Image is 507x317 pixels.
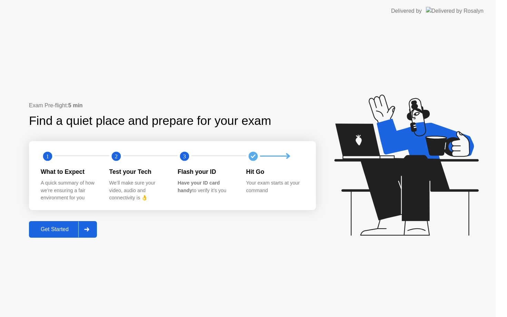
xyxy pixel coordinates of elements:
[41,167,98,176] div: What to Expect
[178,167,235,176] div: Flash your ID
[29,221,97,238] button: Get Started
[46,153,49,159] text: 1
[41,179,98,202] div: A quick summary of how we’re ensuring a fair environment for you
[115,153,117,159] text: 2
[68,102,83,108] b: 5 min
[246,167,304,176] div: Hit Go
[426,7,484,15] img: Delivered by Rosalyn
[109,167,167,176] div: Test your Tech
[183,153,186,159] text: 3
[29,101,316,110] div: Exam Pre-flight:
[178,179,235,194] div: to verify it’s you
[178,180,220,193] b: Have your ID card handy
[109,179,167,202] div: We’ll make sure your video, audio and connectivity is 👌
[246,179,304,194] div: Your exam starts at your command
[391,7,422,15] div: Delivered by
[29,112,272,130] div: Find a quiet place and prepare for your exam
[31,226,78,232] div: Get Started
